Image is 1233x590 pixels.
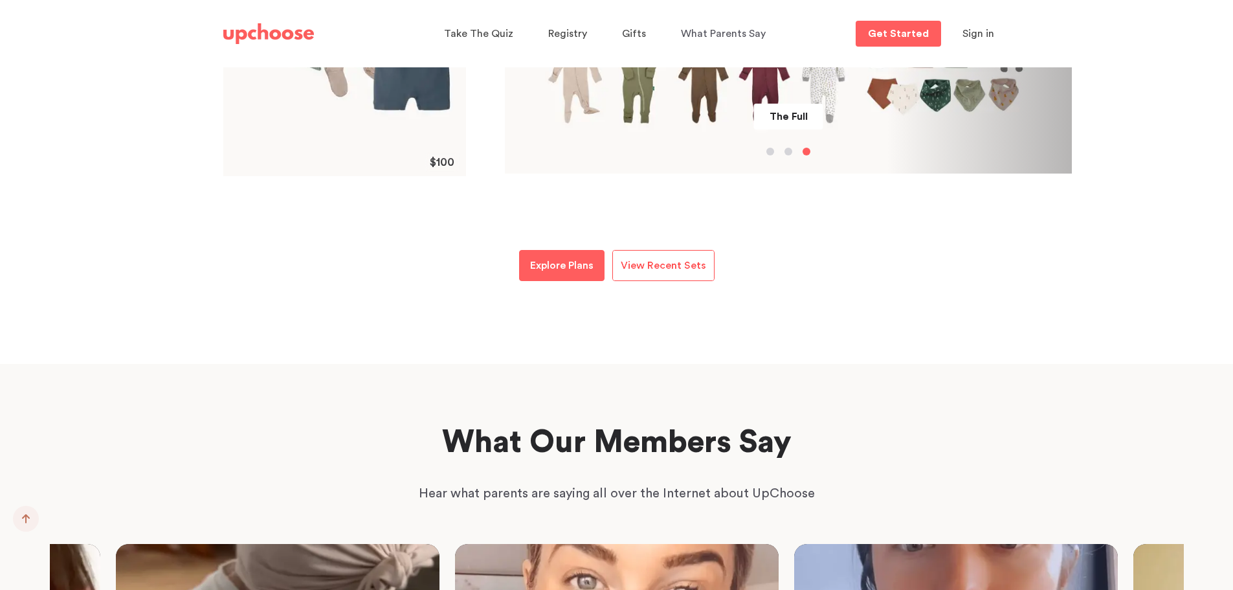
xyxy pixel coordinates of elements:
[622,21,650,47] a: Gifts
[868,28,929,39] p: Get Started
[223,23,314,44] img: UpChoose
[430,156,454,168] p: $100
[681,28,766,39] span: What Parents Say
[770,109,808,124] p: The Full
[548,21,591,47] a: Registry
[621,260,706,271] span: View Recent Sets
[519,250,605,281] a: Explore Plans
[612,250,715,281] a: View Recent Sets
[353,422,880,464] h2: What Our Members Say
[622,28,646,39] span: Gifts
[681,21,770,47] a: What Parents Say
[962,28,994,39] span: Sign in
[444,21,517,47] a: Take The Quiz
[530,258,594,273] p: Explore Plans
[548,28,587,39] span: Registry
[223,21,314,47] a: UpChoose
[856,21,941,47] a: Get Started
[946,21,1010,47] button: Sign in
[444,28,513,39] span: Take The Quiz
[371,483,863,504] p: Hear what parents are saying all over the Internet about UpChoose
